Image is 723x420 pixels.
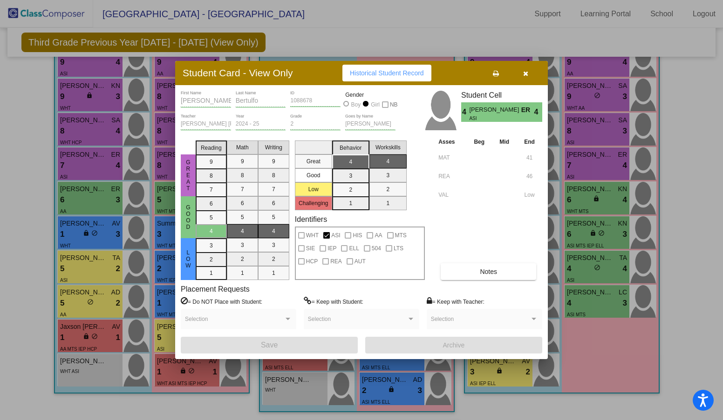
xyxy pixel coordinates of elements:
[521,105,534,115] span: ER
[355,256,366,267] span: AUT
[181,337,358,353] button: Save
[390,99,398,110] span: NB
[184,204,192,230] span: Good
[469,115,514,122] span: ASI
[436,137,466,147] th: Asses
[492,137,517,147] th: Mid
[441,263,536,280] button: Notes
[480,268,497,275] span: Notes
[438,151,464,165] input: assessment
[330,256,342,267] span: REA
[443,341,465,349] span: Archive
[345,121,396,127] input: goes by name
[181,297,262,306] label: = Do NOT Place with Student:
[534,107,542,118] span: 4
[395,230,407,241] span: MTS
[181,121,231,127] input: teacher
[365,337,542,353] button: Archive
[438,169,464,183] input: assessment
[370,100,380,109] div: Girl
[345,91,396,99] mat-label: Gender
[394,243,403,254] span: LTS
[372,243,381,254] span: 504
[236,121,286,127] input: year
[466,137,492,147] th: Beg
[184,249,192,269] span: Low
[306,230,319,241] span: WHT
[261,341,278,349] span: Save
[183,67,293,79] h3: Student Card - View Only
[290,121,341,127] input: grade
[331,230,340,241] span: ASI
[306,256,318,267] span: HCP
[375,230,382,241] span: AA
[306,243,315,254] span: SIE
[427,297,484,306] label: = Keep with Teacher:
[517,137,542,147] th: End
[304,297,363,306] label: = Keep with Student:
[469,105,521,115] span: [PERSON_NAME]
[290,98,341,104] input: Enter ID
[342,65,431,81] button: Historical Student Record
[184,159,192,192] span: Great
[295,215,327,224] label: Identifiers
[438,188,464,202] input: assessment
[461,107,469,118] span: 4
[350,69,424,77] span: Historical Student Record
[351,100,361,109] div: Boy
[327,243,336,254] span: IEP
[181,285,250,293] label: Placement Requests
[349,243,359,254] span: ELL
[461,91,542,100] h3: Student Cell
[353,230,362,241] span: HIS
